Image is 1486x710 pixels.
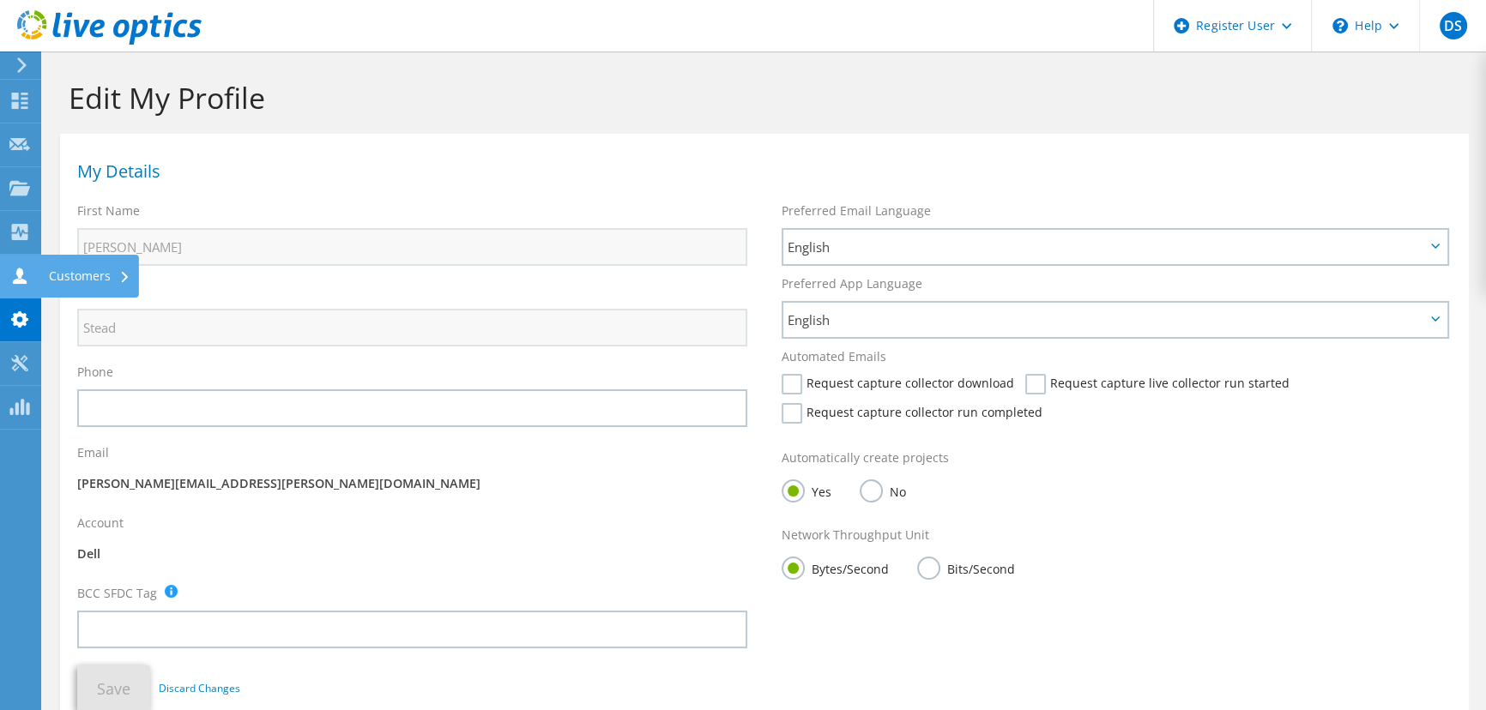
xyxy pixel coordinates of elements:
[1025,374,1290,394] label: Request capture live collector run started
[782,479,831,501] label: Yes
[782,403,1042,424] label: Request capture collector run completed
[159,679,240,698] a: Discard Changes
[77,514,124,532] label: Account
[77,474,747,493] p: [PERSON_NAME][EMAIL_ADDRESS][PERSON_NAME][DOMAIN_NAME]
[1440,12,1467,39] span: DS
[782,449,949,466] label: Automatically create projects
[782,202,931,220] label: Preferred Email Language
[77,163,1443,180] h1: My Details
[77,364,113,381] label: Phone
[782,526,929,544] label: Network Throughput Unit
[917,557,1015,578] label: Bits/Second
[77,444,109,461] label: Email
[782,348,886,365] label: Automated Emails
[788,310,1425,330] span: English
[69,80,1452,116] h1: Edit My Profile
[77,545,747,563] p: Dell
[788,237,1425,257] span: English
[40,255,139,298] div: Customers
[77,202,140,220] label: First Name
[860,479,906,501] label: No
[782,557,889,578] label: Bytes/Second
[77,585,157,602] label: BCC SFDC Tag
[1332,18,1348,33] svg: \n
[782,374,1014,394] label: Request capture collector download
[782,275,922,292] label: Preferred App Language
